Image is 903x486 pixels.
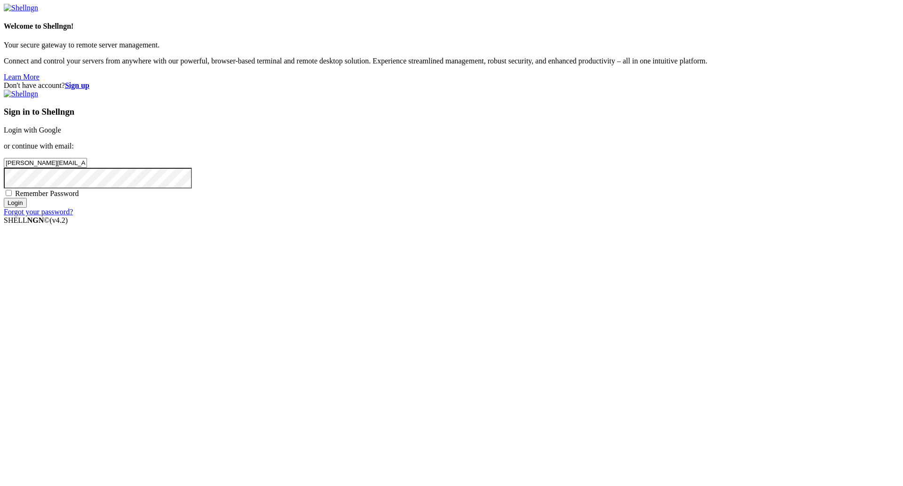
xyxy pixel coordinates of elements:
[4,216,68,224] span: SHELL ©
[15,189,79,197] span: Remember Password
[4,107,899,117] h3: Sign in to Shellngn
[4,4,38,12] img: Shellngn
[4,81,899,90] div: Don't have account?
[4,158,87,168] input: Email address
[4,198,27,208] input: Login
[4,142,899,150] p: or continue with email:
[4,126,61,134] a: Login with Google
[50,216,68,224] span: 4.2.0
[65,81,89,89] a: Sign up
[27,216,44,224] b: NGN
[4,57,899,65] p: Connect and control your servers from anywhere with our powerful, browser-based terminal and remo...
[6,190,12,196] input: Remember Password
[4,73,40,81] a: Learn More
[4,22,899,31] h4: Welcome to Shellngn!
[4,90,38,98] img: Shellngn
[4,208,73,216] a: Forgot your password?
[4,41,899,49] p: Your secure gateway to remote server management.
